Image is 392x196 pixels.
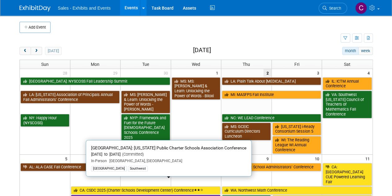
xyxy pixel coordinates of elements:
[272,123,321,135] a: [US_STATE] i-Ready Consortium Session 5
[365,155,372,162] span: 11
[193,47,211,54] h2: [DATE]
[222,114,321,122] a: NC: WE LEAD Conference
[323,91,372,118] a: VA: Southwest [US_STATE] Council of Teachers of Mathematics Fall Conference
[20,5,51,11] img: ExhibitDay
[294,62,299,67] span: Fri
[243,62,250,67] span: Thu
[163,69,171,77] span: 30
[263,69,271,77] span: 2
[316,69,322,77] span: 3
[319,3,347,14] a: Search
[91,152,246,157] div: [DATE] to [DATE]
[64,155,70,162] span: 5
[112,69,120,77] span: 29
[344,62,350,67] span: Sat
[342,47,359,55] button: month
[31,47,42,55] button: next
[323,77,372,90] a: IL: ICTM Annual Conference
[172,77,221,100] a: MS: MS: [PERSON_NAME] & Learn: Unlocking the Power of Words - Biloxi
[20,22,51,33] button: Add Event
[314,155,322,162] span: 10
[272,136,321,154] a: WI: The Reading League WI Annual Conference
[45,47,61,55] button: [DATE]
[222,77,321,85] a: LA: Plain Talk About [MEDICAL_DATA]
[121,114,170,142] a: NYP: Framework and Fuel for the Future [DEMOGRAPHIC_DATA] Schools Conference 2025
[358,47,372,55] button: week
[91,62,99,67] span: Mon
[355,2,367,14] img: Christine Lurz
[62,69,70,77] span: 28
[20,114,69,127] a: NY: Happy Hour (NYSCOSS)
[121,91,170,113] a: MS: [PERSON_NAME] & Learn: Unlocking the Power of Words - [PERSON_NAME]
[367,69,372,77] span: 4
[323,163,372,186] a: CA: [GEOGRAPHIC_DATA] CUE Powered Learning Fair
[91,159,107,163] span: In-Person
[58,6,111,11] span: Sales - Exhibits and Events
[222,123,271,140] a: MS: GCEIC Curriculum Directors Luncheon
[20,163,170,171] a: AL: ALA CASE Fall Conference
[91,145,246,150] span: [GEOGRAPHIC_DATA]: [US_STATE] Public Charter Schools Association Conference
[121,152,144,157] span: (Committed)
[107,159,182,163] span: [GEOGRAPHIC_DATA], [GEOGRAPHIC_DATA]
[20,91,120,103] a: LA: [US_STATE] Association of Principals Annual Fall Administrators’ Conference
[41,62,49,67] span: Sun
[327,6,341,11] span: Search
[215,69,221,77] span: 1
[222,186,372,194] a: WA: Northwest Math Conference
[266,155,271,162] span: 9
[128,166,148,171] div: Southwest
[71,186,221,194] a: CA: CSDC 2025 (Charter Schools Development Center) Conference
[192,62,200,67] span: Wed
[91,166,127,171] div: [GEOGRAPHIC_DATA]
[222,91,321,99] a: MI: MASFPS Fall Institute
[20,47,31,55] button: prev
[142,62,149,67] span: Tue
[20,77,170,85] a: [GEOGRAPHIC_DATA]: NYSCOSS Fall Leadership Summit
